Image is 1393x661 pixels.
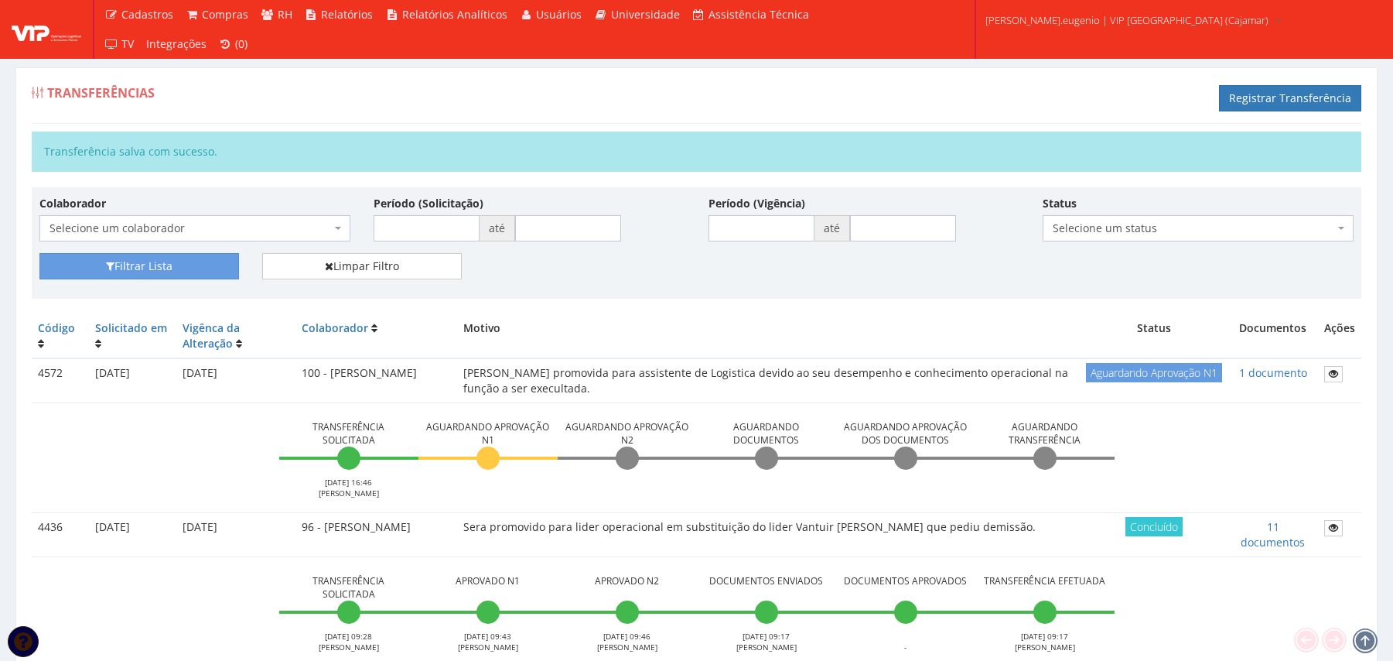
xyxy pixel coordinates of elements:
span: Universidade [611,7,680,22]
span: [PERSON_NAME].eugenio | VIP [GEOGRAPHIC_DATA] (Cajamar) [985,12,1268,28]
a: 1 documento [1239,365,1307,380]
span: Compras [202,7,248,22]
td: 96 - [PERSON_NAME] [295,513,457,557]
span: TV [121,36,134,51]
a: Vigênca da Alteração [183,320,240,351]
span: Relatórios [321,7,373,22]
span: [DATE] 09:46 [PERSON_NAME] [565,631,690,652]
td: [PERSON_NAME] promovida para assistente de Logistica devido ao seu desempenho e conhecimento oper... [457,358,1080,402]
a: Registrar Transferência [1219,85,1361,111]
span: RH [278,7,292,22]
span: [DATE] 09:43 [PERSON_NAME] [425,631,551,652]
a: TV [98,29,140,59]
th: Ações [1318,314,1361,358]
td: 100 - [PERSON_NAME] [295,358,457,402]
span: Transferência Solicitada [286,421,411,447]
span: [DATE] 09:17 [PERSON_NAME] [704,631,829,652]
a: Solicitado em [95,320,167,335]
span: Documentos Aprovados [843,575,968,588]
a: Limpar Filtro [262,253,462,279]
span: Aguardando Aprovação N1 [425,421,551,447]
span: Aprovado N2 [565,575,690,588]
span: Aguardando Aprovação N2 [565,421,690,447]
span: [DATE] 09:17 [PERSON_NAME] [982,631,1108,652]
span: Aguardando Aprovação N1 [1086,363,1222,382]
td: Sera promovido para lider operacional em substituição do lider Vantuir [PERSON_NAME] que pediu de... [457,513,1080,557]
th: Documentos [1228,314,1318,358]
a: 11 documentos [1241,519,1305,550]
label: Período (Solicitação) [374,196,483,211]
button: Filtrar Lista [39,253,239,279]
span: - [843,631,968,652]
span: Selecione um status [1043,215,1354,241]
span: Integrações [146,36,207,51]
span: Documentos Enviados [704,575,829,588]
span: Assistência Técnica [708,7,809,22]
img: logo [12,18,81,41]
th: Motivo [457,314,1080,358]
div: Transferência salva com sucesso. [32,132,1361,172]
span: Selecione um status [1053,221,1334,236]
span: [DATE] 09:28 [PERSON_NAME] [286,631,411,652]
span: até [480,215,515,241]
span: Usuários [536,7,582,22]
span: Aguardando Transferência [982,421,1108,447]
span: até [814,215,850,241]
label: Período (Vigência) [708,196,805,211]
th: Status [1080,314,1228,358]
span: Transferência Efetuada [982,575,1108,588]
a: Código [38,320,75,335]
span: Selecione um colaborador [39,215,350,241]
span: Transferência Solicitada [286,575,411,601]
a: (0) [213,29,254,59]
span: Aguardando Documentos [704,421,829,447]
span: Transferências [47,84,155,101]
td: [DATE] [176,358,295,402]
label: Status [1043,196,1077,211]
a: Integrações [140,29,213,59]
span: Cadastros [121,7,173,22]
span: Concluído [1125,517,1183,536]
td: [DATE] [176,513,295,557]
td: 4572 [32,358,89,402]
span: (0) [235,36,248,51]
a: Colaborador [302,320,368,335]
td: [DATE] [89,513,177,557]
td: [DATE] [89,358,177,402]
span: Aguardando Aprovação dos Documentos [843,421,968,447]
span: Selecione um colaborador [50,221,331,236]
span: [DATE] 16:46 [PERSON_NAME] [286,477,411,498]
label: Colaborador [39,196,106,211]
td: 4436 [32,513,89,557]
span: Relatórios Analíticos [402,7,507,22]
span: Aprovado N1 [425,575,551,588]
